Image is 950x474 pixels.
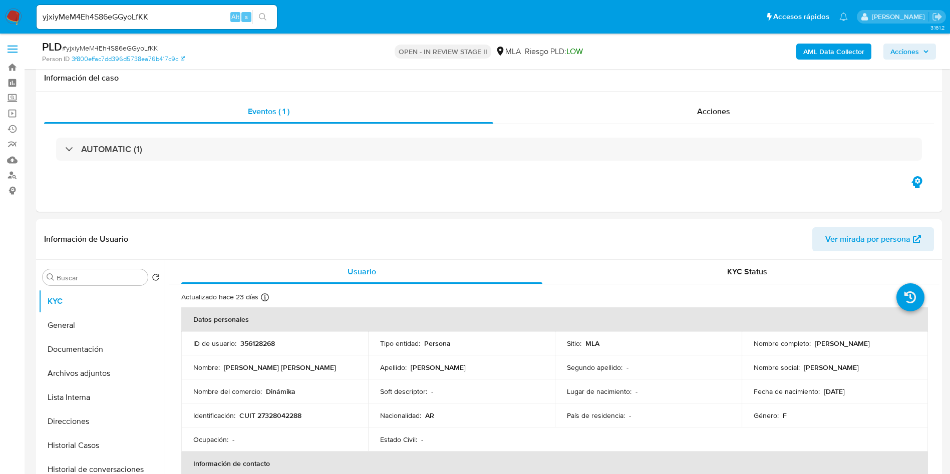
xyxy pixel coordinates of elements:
p: - [626,363,628,372]
a: 3f800effac7dd396d5738ea76b417c9c [72,55,185,64]
b: AML Data Collector [803,44,864,60]
p: Nombre del comercio : [193,387,262,396]
input: Buscar usuario o caso... [37,11,277,24]
p: Fecha de nacimiento : [754,387,820,396]
span: Alt [231,12,239,22]
p: [PERSON_NAME] [804,363,859,372]
span: s [245,12,248,22]
p: OPEN - IN REVIEW STAGE II [395,45,491,59]
p: Nacionalidad : [380,411,421,420]
button: Ver mirada por persona [812,227,934,251]
p: 356128268 [240,339,275,348]
p: Lugar de nacimiento : [567,387,631,396]
div: AUTOMATIC (1) [56,138,922,161]
p: Soft descriptor : [380,387,427,396]
p: Género : [754,411,779,420]
span: Usuario [348,266,376,277]
button: Lista Interna [39,385,164,409]
th: Datos personales [181,307,928,331]
b: Person ID [42,55,70,64]
h1: Información de Usuario [44,234,128,244]
p: MLA [585,339,599,348]
button: Buscar [47,273,55,281]
p: - [636,387,638,396]
button: Documentación [39,337,164,361]
p: Persona [424,339,451,348]
p: Identificación : [193,411,235,420]
p: [PERSON_NAME] [815,339,870,348]
input: Buscar [57,273,144,282]
p: Dinámika [266,387,295,396]
button: Historial Casos [39,433,164,457]
b: PLD [42,39,62,55]
p: Nombre : [193,363,220,372]
p: valeria.duch@mercadolibre.com [872,12,928,22]
p: - [431,387,433,396]
p: CUIT 27328042288 [239,411,301,420]
p: AR [425,411,434,420]
span: Acciones [890,44,919,60]
p: - [421,435,423,444]
button: Direcciones [39,409,164,433]
button: AML Data Collector [796,44,871,60]
button: KYC [39,289,164,313]
button: Archivos adjuntos [39,361,164,385]
button: Volver al orden por defecto [152,273,160,284]
button: Acciones [883,44,936,60]
h1: Información del caso [44,73,934,83]
span: Accesos rápidos [773,12,829,22]
p: [DATE] [824,387,845,396]
p: Sitio : [567,339,581,348]
p: Actualizado hace 23 días [181,292,258,302]
button: General [39,313,164,337]
span: Acciones [697,106,730,117]
p: País de residencia : [567,411,625,420]
p: Nombre social : [754,363,800,372]
p: F [783,411,787,420]
span: Eventos ( 1 ) [248,106,289,117]
p: ID de usuario : [193,339,236,348]
p: - [629,411,631,420]
p: Estado Civil : [380,435,417,444]
div: MLA [495,46,521,57]
p: - [232,435,234,444]
span: KYC Status [727,266,767,277]
h3: AUTOMATIC (1) [81,144,142,155]
p: [PERSON_NAME] [PERSON_NAME] [224,363,336,372]
a: Notificaciones [839,13,848,21]
p: [PERSON_NAME] [411,363,466,372]
p: Segundo apellido : [567,363,622,372]
span: Ver mirada por persona [825,227,910,251]
p: Nombre completo : [754,339,811,348]
a: Salir [932,12,942,22]
p: Tipo entidad : [380,339,420,348]
p: Ocupación : [193,435,228,444]
span: # yjxiyMeM4Eh4S86eGGyoLfKK [62,43,158,53]
span: LOW [566,46,583,57]
span: Riesgo PLD: [525,46,583,57]
p: Apellido : [380,363,407,372]
button: search-icon [252,10,273,24]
